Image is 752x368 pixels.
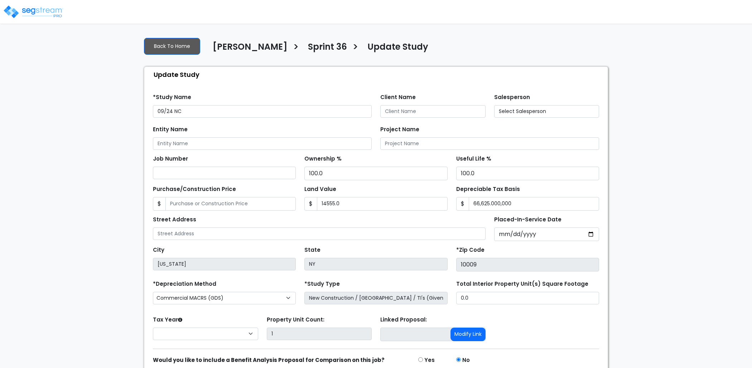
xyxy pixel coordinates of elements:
input: Zip Code [456,258,599,271]
label: Street Address [153,216,196,224]
a: Update Study [362,42,428,57]
label: Placed-In-Service Date [494,216,561,224]
input: Project Name [380,137,599,150]
label: Project Name [380,126,419,134]
input: Land Value [317,197,447,211]
label: Useful Life % [456,155,491,163]
label: Land Value [304,185,336,193]
label: Ownership % [304,155,342,163]
label: Salesperson [494,93,530,102]
span: $ [456,197,469,211]
h4: [PERSON_NAME] [213,42,288,54]
a: [PERSON_NAME] [207,42,288,57]
label: Yes [424,356,435,364]
strong: Would you like to include a Benefit Analysis Proposal for Comparison on this job? [153,356,385,364]
input: Entity Name [153,137,372,150]
label: Total Interior Property Unit(s) Square Footage [456,280,588,288]
label: Entity Name [153,126,188,134]
label: *Study Name [153,93,191,102]
label: Linked Proposal: [380,316,427,324]
label: Property Unit Count: [267,316,324,324]
input: Client Name [380,105,486,118]
label: *Depreciation Method [153,280,216,288]
input: Study Name [153,105,372,118]
input: Depreciation [456,167,599,180]
h3: > [293,41,299,55]
label: No [462,356,470,364]
h4: Update Study [367,42,428,54]
label: Job Number [153,155,188,163]
span: $ [304,197,317,211]
label: State [304,246,320,254]
label: *Zip Code [456,246,485,254]
input: 0.00 [469,197,599,211]
label: Depreciable Tax Basis [456,185,520,193]
img: logo_pro_r.png [3,5,64,19]
h3: > [352,41,358,55]
input: Building Count [267,328,372,340]
input: Ownership [304,167,447,180]
label: *Study Type [304,280,340,288]
span: $ [153,197,166,211]
input: Street Address [153,227,486,240]
a: Sprint 36 [303,42,347,57]
label: City [153,246,164,254]
a: Back To Home [144,38,200,55]
input: total square foot [456,292,599,304]
label: Purchase/Construction Price [153,185,236,193]
h4: Sprint 36 [308,42,347,54]
label: Client Name [380,93,416,102]
div: Update Study [148,67,608,82]
input: Purchase or Construction Price [165,197,296,211]
label: Tax Year [153,316,182,324]
button: Modify Link [450,328,486,341]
